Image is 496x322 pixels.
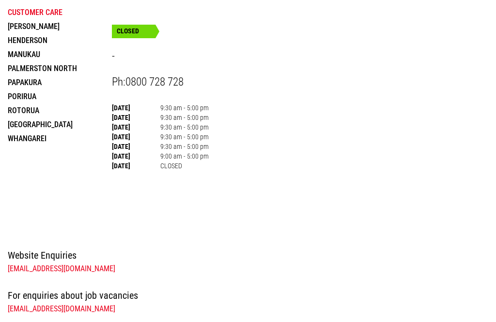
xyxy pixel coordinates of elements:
span: Ph: [112,75,184,88]
a: [EMAIL_ADDRESS][DOMAIN_NAME] [8,304,115,313]
h4: Website Enquiries [8,248,488,263]
td: 9:30 am - 5:00 pm [160,103,209,113]
a: 0800 728 728 [125,75,184,88]
li: Customer Care [8,5,112,19]
li: Papakura [8,75,112,89]
th: [DATE] [112,151,160,161]
td: 9:00 am - 5:00 pm [160,151,209,161]
li: Whangarei [8,132,112,146]
th: [DATE] [112,113,160,122]
th: [DATE] [112,122,160,132]
th: [DATE] [112,142,160,151]
li: Palmerston North [8,61,112,75]
th: [DATE] [112,161,160,171]
li: Rotorua [8,103,112,117]
li: [PERSON_NAME] [8,19,112,33]
td: CLOSED [160,161,209,171]
td: 9:30 am - 5:00 pm [160,142,209,151]
div: CLOSED [112,25,155,38]
th: [DATE] [112,103,160,113]
a: [EMAIL_ADDRESS][DOMAIN_NAME] [8,264,115,273]
li: Manukau [8,47,112,61]
td: 9:30 am - 5:00 pm [160,132,209,142]
li: Henderson [8,33,112,47]
h3: - [112,49,262,64]
li: [GEOGRAPHIC_DATA] [8,117,112,132]
li: Porirua [8,89,112,103]
h4: For enquiries about job vacancies [8,288,488,303]
td: 9:30 am - 5:00 pm [160,122,209,132]
th: [DATE] [112,132,160,142]
td: 9:30 am - 5:00 pm [160,113,209,122]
